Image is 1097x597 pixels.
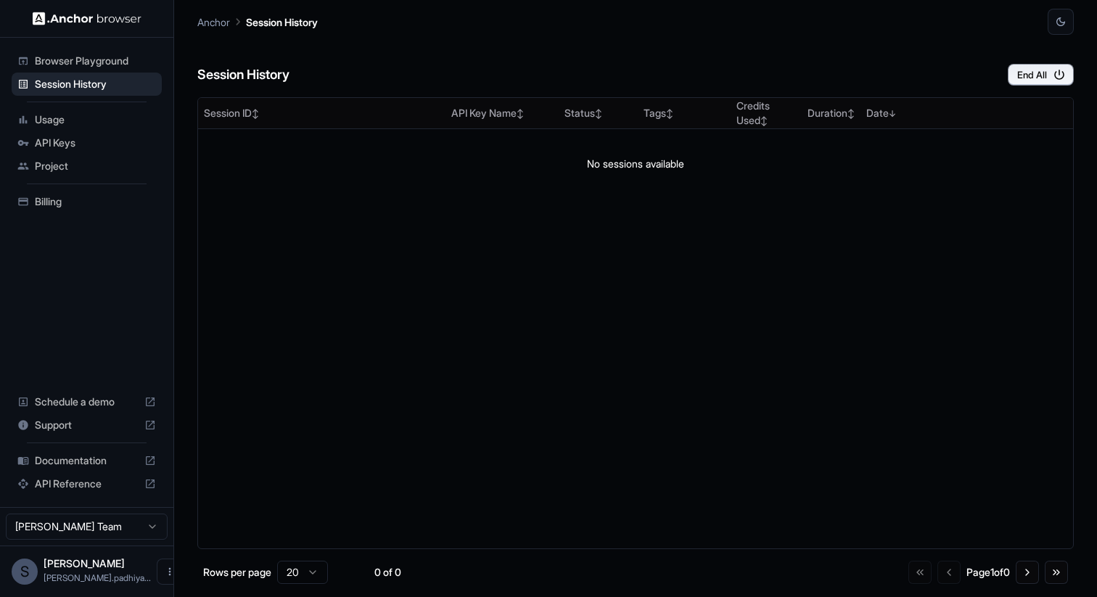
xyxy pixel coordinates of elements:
button: Open menu [157,559,183,585]
p: Rows per page [203,565,271,580]
td: No sessions available [198,129,1073,199]
span: Session History [35,77,156,91]
div: Schedule a demo [12,390,162,413]
span: ↕ [666,108,673,119]
span: Usage [35,112,156,127]
span: API Keys [35,136,156,150]
div: Browser Playground [12,49,162,73]
span: ↕ [847,108,855,119]
div: 0 of 0 [351,565,424,580]
div: Usage [12,108,162,131]
img: Anchor Logo [33,12,141,25]
nav: breadcrumb [197,14,318,30]
span: satvik.padhiyar@razorpay.com [44,572,151,583]
span: ↕ [252,108,259,119]
span: Browser Playground [35,54,156,68]
span: ↓ [889,108,896,119]
span: Schedule a demo [35,395,139,409]
span: Billing [35,194,156,209]
div: Support [12,413,162,437]
div: Duration [808,106,855,120]
div: API Keys [12,131,162,155]
span: ↕ [760,115,768,126]
span: Documentation [35,453,139,468]
span: Satvik Padhiyar [44,557,125,569]
p: Anchor [197,15,230,30]
div: Date [866,106,975,120]
span: API Reference [35,477,139,491]
button: End All [1008,64,1074,86]
div: Tags [644,106,725,120]
div: Session History [12,73,162,96]
div: Session ID [204,106,440,120]
div: API Reference [12,472,162,495]
div: Status [564,106,632,120]
div: S [12,559,38,585]
span: ↕ [517,108,524,119]
h6: Session History [197,65,289,86]
span: Support [35,418,139,432]
div: Credits Used [736,99,797,128]
div: Billing [12,190,162,213]
span: Project [35,159,156,173]
div: API Key Name [451,106,554,120]
div: Documentation [12,449,162,472]
div: Page 1 of 0 [966,565,1010,580]
span: ↕ [595,108,602,119]
p: Session History [246,15,318,30]
div: Project [12,155,162,178]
